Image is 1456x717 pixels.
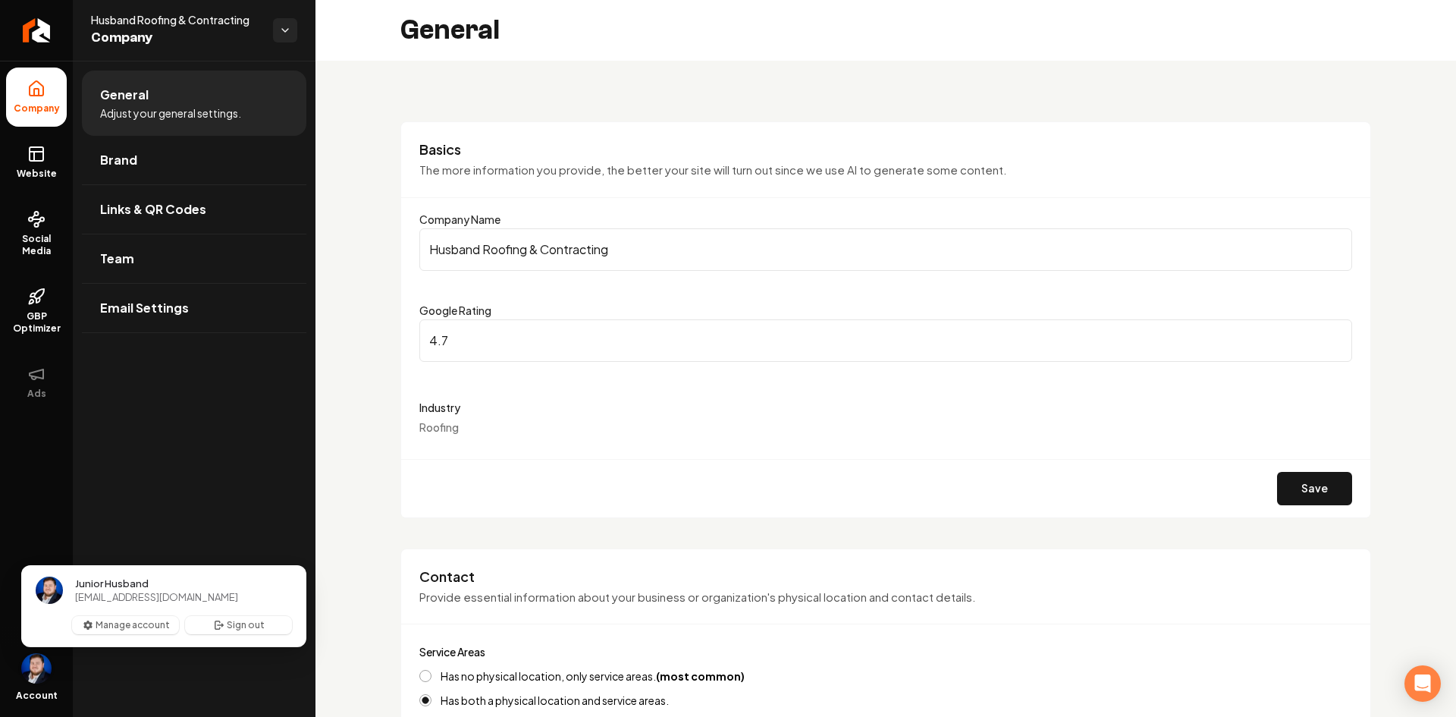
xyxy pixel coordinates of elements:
img: Junior Husband [21,653,52,684]
input: Google Rating [419,319,1352,362]
label: Google Rating [419,303,491,317]
p: The more information you provide, the better your site will turn out since we use AI to generate ... [419,162,1352,179]
span: Roofing [419,420,459,434]
label: Has both a physical location and service areas. [441,695,669,706]
img: Rebolt Logo [23,18,51,42]
label: Service Areas [419,645,485,659]
span: Links & QR Codes [100,200,206,219]
button: Manage account [72,616,179,634]
h3: Basics [419,140,1352,159]
span: Ads [21,388,52,400]
div: User button popover [21,565,306,647]
p: Provide essential information about your business or organization's physical location and contact... [419,589,1352,606]
span: Social Media [6,233,67,257]
span: General [100,86,149,104]
button: Close user button [21,653,52,684]
span: Account [16,690,58,702]
span: Adjust your general settings. [100,105,241,121]
span: Husband Roofing & Contracting [91,12,261,27]
span: Email Settings [100,299,189,317]
button: Save [1277,472,1352,505]
span: [EMAIL_ADDRESS][DOMAIN_NAME] [75,590,238,604]
label: Industry [419,398,1352,417]
span: GBP Optimizer [6,310,67,335]
h2: General [400,15,500,46]
strong: (most common) [656,669,745,683]
label: Has no physical location, only service areas. [441,671,745,681]
span: Junior Husband [75,577,149,590]
span: Brand [100,151,137,169]
span: Team [100,250,134,268]
span: Website [11,168,63,180]
button: Sign out [185,616,292,634]
span: Company [91,27,261,49]
input: Company Name [419,228,1352,271]
span: Company [8,102,66,115]
img: Junior Husband [36,577,63,604]
div: Open Intercom Messenger [1404,665,1441,702]
label: Company Name [419,212,500,226]
h3: Contact [419,568,1352,586]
